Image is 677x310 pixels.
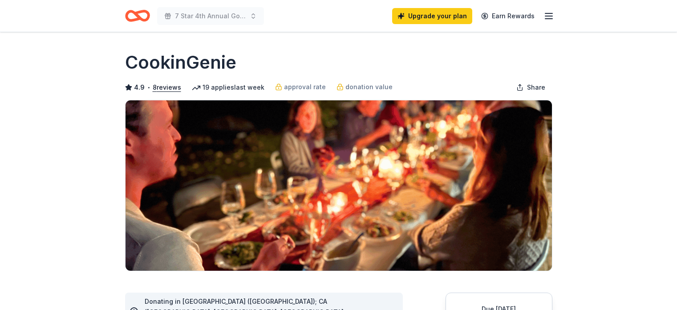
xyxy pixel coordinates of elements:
span: approval rate [284,82,326,92]
span: 7 Star 4th Annual Golf Tournament [175,11,246,21]
h1: CookinGenie [125,50,236,75]
button: 8reviews [153,82,181,93]
span: Share [527,82,545,93]
div: 19 applies last week [192,82,264,93]
a: Upgrade your plan [392,8,472,24]
a: Earn Rewards [476,8,540,24]
a: Home [125,5,150,26]
a: donation value [336,82,393,92]
span: donation value [345,82,393,92]
button: 7 Star 4th Annual Golf Tournament [157,7,264,25]
button: Share [509,79,552,96]
a: approval rate [275,82,326,92]
span: • [147,84,150,91]
span: 4.9 [134,82,145,93]
img: Image for CookinGenie [126,100,552,271]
